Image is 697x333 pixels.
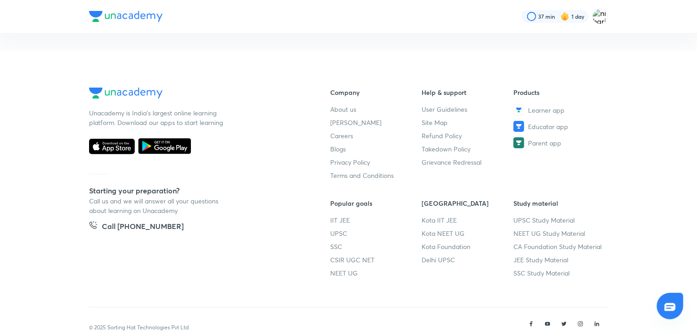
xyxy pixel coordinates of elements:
[528,138,561,148] span: Parent app
[330,157,422,167] a: Privacy Policy
[330,198,422,208] h6: Popular goals
[513,242,605,251] a: CA Foundation Study Material
[560,12,570,21] img: streak
[89,196,226,215] p: Call us and we will answer all your questions about learning on Unacademy
[89,88,163,99] img: Company Logo
[422,88,514,97] h6: Help & support
[89,185,301,196] h5: Starting your preparation?
[422,215,514,225] a: Kota IIT JEE
[513,255,605,265] a: JEE Study Material
[513,215,605,225] a: UPSC Study Material
[330,104,422,114] a: About us
[592,9,608,24] img: niharika rao
[89,11,163,22] img: Company Logo
[330,171,422,180] a: Terms and Conditions
[513,268,605,278] a: SSC Study Material
[330,242,422,251] a: SSC
[330,215,422,225] a: IIT JEE
[513,121,605,132] a: Educator app
[528,105,565,115] span: Learner app
[330,268,422,278] a: NEET UG
[422,131,514,140] a: Refund Policy
[89,221,184,234] a: Call [PHONE_NUMBER]
[422,157,514,167] a: Grievance Redressal
[513,137,605,148] a: Parent app
[102,221,184,234] h5: Call [PHONE_NUMBER]
[513,198,605,208] h6: Study material
[422,118,514,127] a: Site Map
[513,88,605,97] h6: Products
[513,104,605,115] a: Learner app
[330,131,422,140] a: Careers
[422,242,514,251] a: Kota Foundation
[422,144,514,154] a: Takedown Policy
[89,108,226,127] p: Unacademy is India’s largest online learning platform. Download our apps to start learning
[422,198,514,208] h6: [GEOGRAPHIC_DATA]
[89,88,301,101] a: Company Logo
[422,229,514,238] a: Kota NEET UG
[330,255,422,265] a: CSIR UGC NET
[422,104,514,114] a: User Guidelines
[513,229,605,238] a: NEET UG Study Material
[330,88,422,97] h6: Company
[330,144,422,154] a: Blogs
[422,255,514,265] a: Delhi UPSC
[89,323,189,332] p: © 2025 Sorting Hat Technologies Pvt Ltd
[513,121,524,132] img: Educator app
[330,229,422,238] a: UPSC
[330,131,353,140] span: Careers
[330,118,422,127] a: [PERSON_NAME]
[513,137,524,148] img: Parent app
[528,122,568,131] span: Educator app
[513,104,524,115] img: Learner app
